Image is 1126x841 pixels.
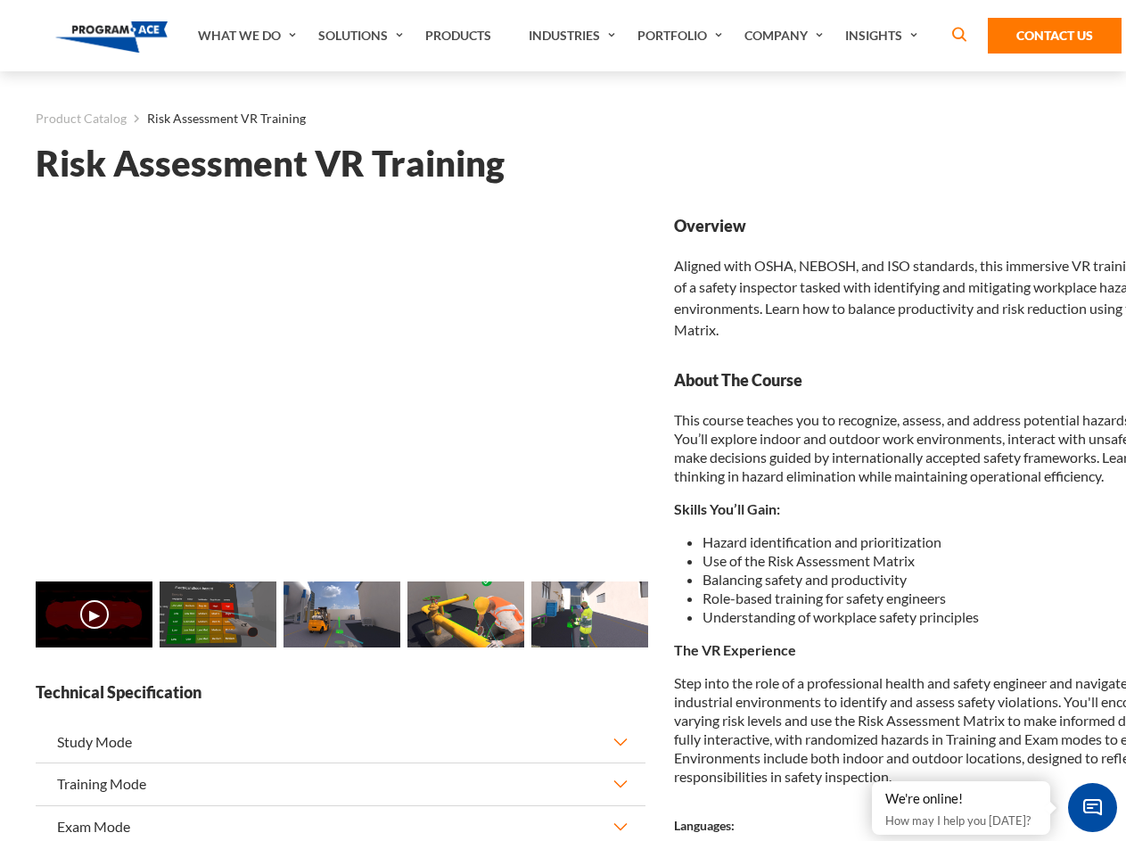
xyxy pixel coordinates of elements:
[674,818,735,833] strong: Languages:
[36,107,127,130] a: Product Catalog
[885,790,1037,808] div: We're online!
[55,21,168,53] img: Program-Ace
[36,581,152,647] img: Risk Assessment VR Training - Video 0
[127,107,306,130] li: Risk Assessment VR Training
[1068,783,1117,832] span: Chat Widget
[885,810,1037,831] p: How may I help you [DATE]?
[36,215,645,558] iframe: Risk Assessment VR Training - Video 0
[36,681,645,704] strong: Technical Specification
[531,581,648,647] img: Risk Assessment VR Training - Preview 4
[80,600,109,629] button: ▶
[988,18,1122,54] a: Contact Us
[36,721,645,763] button: Study Mode
[160,581,276,647] img: Risk Assessment VR Training - Preview 1
[36,763,645,804] button: Training Mode
[284,581,400,647] img: Risk Assessment VR Training - Preview 2
[407,581,524,647] img: Risk Assessment VR Training - Preview 3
